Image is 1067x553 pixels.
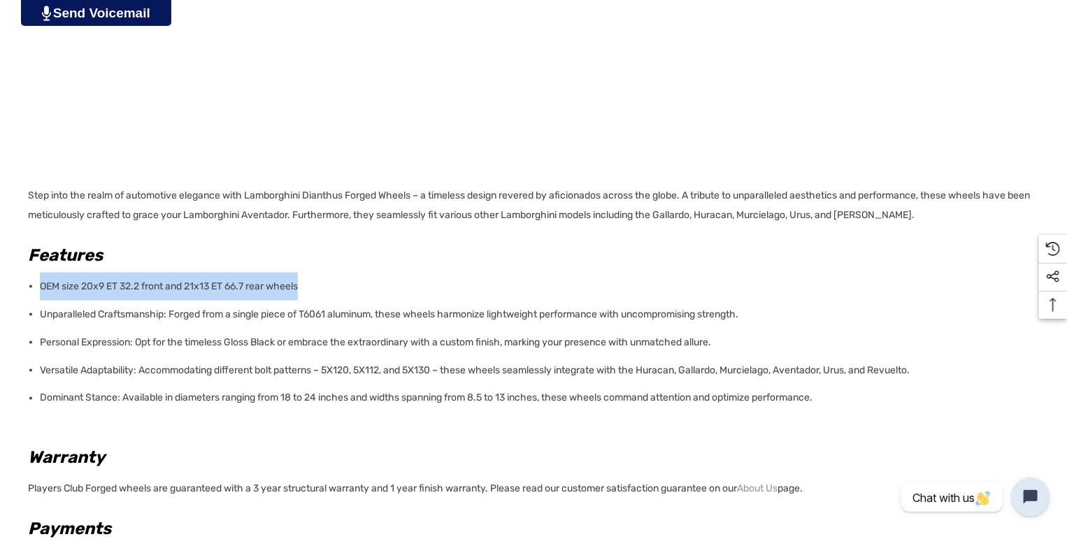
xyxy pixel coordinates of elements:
[28,189,1030,221] span: Step into the realm of automotive elegance with Lamborghini Dianthus Forged Wheels – a timeless d...
[42,6,51,21] img: PjwhLS0gR2VuZXJhdG9yOiBHcmF2aXQuaW8gLS0+PHN2ZyB4bWxucz0iaHR0cDovL3d3dy53My5vcmcvMjAwMC9zdmciIHhtb...
[28,445,1031,471] h2: Warranty
[1046,242,1060,256] svg: Recently Viewed
[40,364,910,376] span: Versatile Adaptability: Accommodating different bolt patterns – 5X120, 5X112, and 5X130 – these w...
[1046,270,1060,284] svg: Social Media
[737,480,778,499] a: About Us
[28,517,1031,542] h2: Payments
[40,280,298,292] span: OEM size 20x9 ET 32.2 front and 21x13 ET 66.7 rear wheels
[40,308,738,320] span: Unparalleled Craftsmanship: Forged from a single piece of T6061 aluminum, these wheels harmonize ...
[28,475,1031,499] p: Players Club Forged wheels are guaranteed with a 3 year structural warranty and 1 year finish war...
[40,336,711,348] span: Personal Expression: Opt for the timeless Gloss Black or embrace the extraordinary with a custom ...
[28,243,1031,268] h2: Features
[1039,298,1067,312] svg: Top
[40,392,812,404] span: Dominant Stance: Available in diameters ranging from 18 to 24 inches and widths spanning from 8.5...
